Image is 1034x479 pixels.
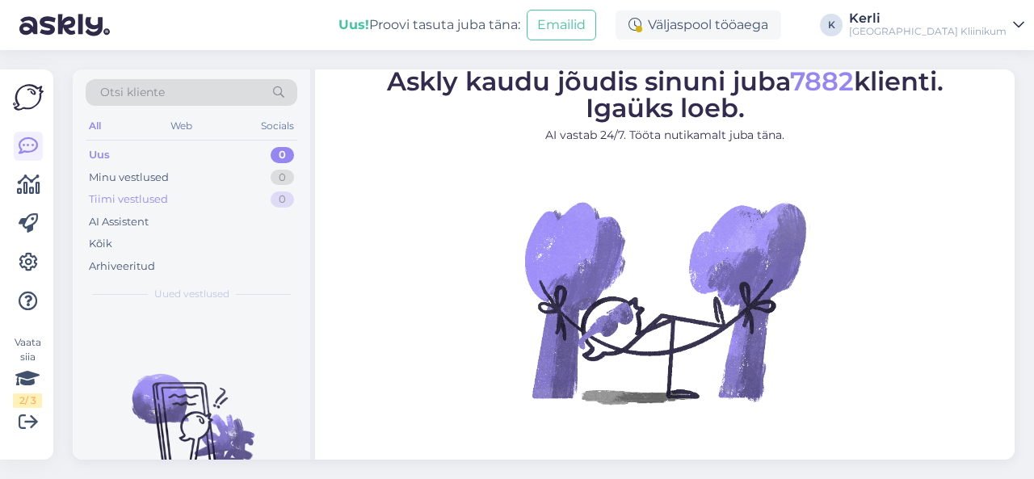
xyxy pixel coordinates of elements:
[89,258,155,275] div: Arhiveeritud
[338,17,369,32] b: Uus!
[519,157,810,447] img: No Chat active
[616,11,781,40] div: Väljaspool tööaega
[790,65,854,97] span: 7882
[89,170,169,186] div: Minu vestlused
[89,191,168,208] div: Tiimi vestlused
[271,170,294,186] div: 0
[849,12,1024,38] a: Kerli[GEOGRAPHIC_DATA] Kliinikum
[849,25,1007,38] div: [GEOGRAPHIC_DATA] Kliinikum
[86,116,104,137] div: All
[271,147,294,163] div: 0
[527,10,596,40] button: Emailid
[167,116,195,137] div: Web
[387,127,944,144] p: AI vastab 24/7. Tööta nutikamalt juba täna.
[338,15,520,35] div: Proovi tasuta juba täna:
[271,191,294,208] div: 0
[100,84,165,101] span: Otsi kliente
[258,116,297,137] div: Socials
[13,393,42,408] div: 2 / 3
[89,214,149,230] div: AI Assistent
[387,65,944,124] span: Askly kaudu jõudis sinuni juba klienti. Igaüks loeb.
[849,12,1007,25] div: Kerli
[89,147,110,163] div: Uus
[154,287,229,301] span: Uued vestlused
[89,236,112,252] div: Kõik
[13,82,44,112] img: Askly Logo
[13,335,42,408] div: Vaata siia
[820,14,843,36] div: K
